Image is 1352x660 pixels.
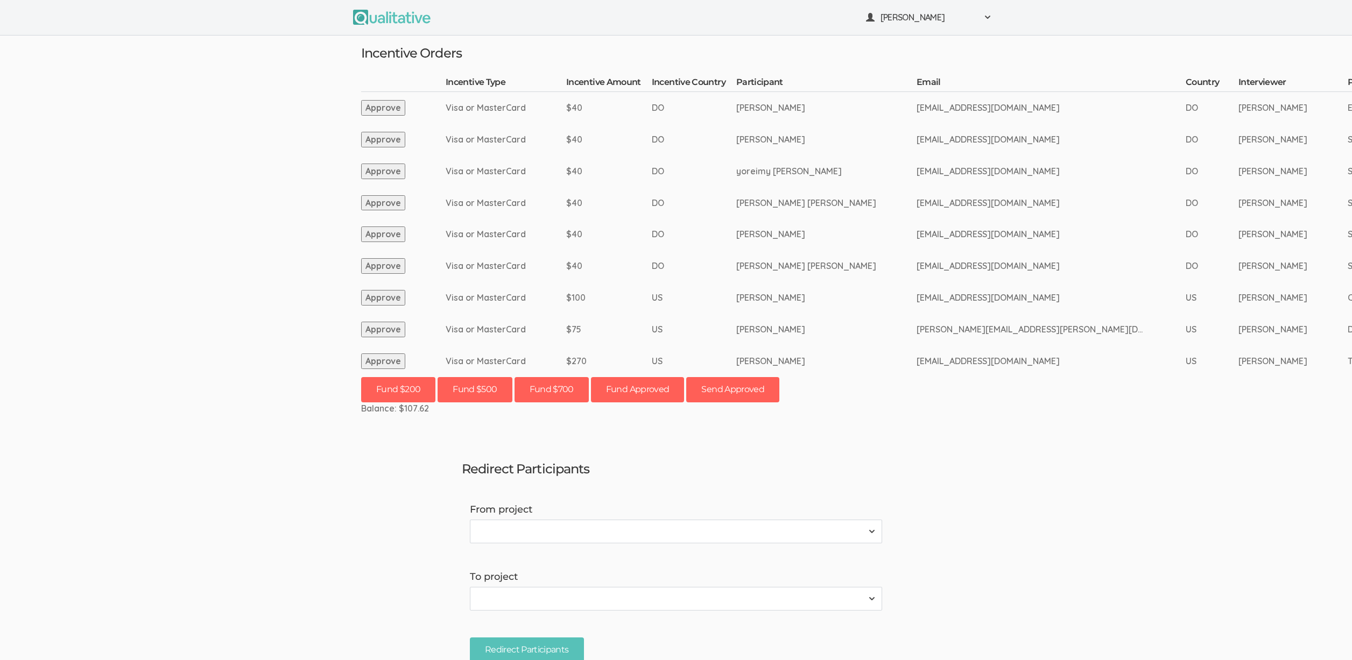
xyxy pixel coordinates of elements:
[652,218,736,250] td: DO
[1186,155,1238,187] td: DO
[361,46,991,60] h3: Incentive Orders
[1186,92,1238,124] td: DO
[881,11,977,24] span: [PERSON_NAME]
[566,187,652,219] td: $40
[1186,314,1238,345] td: US
[859,5,999,30] button: [PERSON_NAME]
[470,503,882,517] label: From project
[917,92,1186,124] td: [EMAIL_ADDRESS][DOMAIN_NAME]
[1238,218,1348,250] td: [PERSON_NAME]
[652,76,736,91] th: Incentive Country
[652,155,736,187] td: DO
[361,132,405,147] button: Approve
[736,76,917,91] th: Participant
[361,290,405,306] button: Approve
[1238,314,1348,345] td: [PERSON_NAME]
[736,250,917,282] td: [PERSON_NAME] [PERSON_NAME]
[652,345,736,377] td: US
[1238,282,1348,314] td: [PERSON_NAME]
[446,250,566,282] td: Visa or MasterCard
[566,314,652,345] td: $75
[446,155,566,187] td: Visa or MasterCard
[438,377,512,402] button: Fund $500
[515,377,589,402] button: Fund $700
[917,345,1186,377] td: [EMAIL_ADDRESS][DOMAIN_NAME]
[470,570,882,584] label: To project
[1238,345,1348,377] td: [PERSON_NAME]
[1186,345,1238,377] td: US
[652,250,736,282] td: DO
[566,124,652,155] td: $40
[566,92,652,124] td: $40
[917,282,1186,314] td: [EMAIL_ADDRESS][DOMAIN_NAME]
[446,345,566,377] td: Visa or MasterCard
[1238,187,1348,219] td: [PERSON_NAME]
[917,314,1186,345] td: [PERSON_NAME][EMAIL_ADDRESS][PERSON_NAME][DOMAIN_NAME]
[446,282,566,314] td: Visa or MasterCard
[652,92,736,124] td: DO
[1238,250,1348,282] td: [PERSON_NAME]
[1186,282,1238,314] td: US
[361,226,405,242] button: Approve
[1298,608,1352,660] iframe: Chat Widget
[361,353,405,369] button: Approve
[736,92,917,124] td: [PERSON_NAME]
[446,76,566,91] th: Incentive Type
[1186,218,1238,250] td: DO
[446,187,566,219] td: Visa or MasterCard
[736,314,917,345] td: [PERSON_NAME]
[566,250,652,282] td: $40
[736,218,917,250] td: [PERSON_NAME]
[566,282,652,314] td: $100
[353,10,431,25] img: Qualitative
[917,187,1186,219] td: [EMAIL_ADDRESS][DOMAIN_NAME]
[446,92,566,124] td: Visa or MasterCard
[652,187,736,219] td: DO
[361,402,991,415] div: Balance: $107.62
[446,124,566,155] td: Visa or MasterCard
[361,322,405,337] button: Approve
[652,314,736,345] td: US
[736,345,917,377] td: [PERSON_NAME]
[686,377,779,402] button: Send Approved
[917,218,1186,250] td: [EMAIL_ADDRESS][DOMAIN_NAME]
[361,100,405,116] button: Approve
[652,124,736,155] td: DO
[917,155,1186,187] td: [EMAIL_ADDRESS][DOMAIN_NAME]
[361,164,405,179] button: Approve
[652,282,736,314] td: US
[591,377,685,402] button: Fund Approved
[566,218,652,250] td: $40
[917,250,1186,282] td: [EMAIL_ADDRESS][DOMAIN_NAME]
[361,377,435,402] button: Fund $200
[736,187,917,219] td: [PERSON_NAME] [PERSON_NAME]
[1238,76,1348,91] th: Interviewer
[462,462,890,476] h3: Redirect Participants
[1186,250,1238,282] td: DO
[566,155,652,187] td: $40
[1186,76,1238,91] th: Country
[736,282,917,314] td: [PERSON_NAME]
[1238,124,1348,155] td: [PERSON_NAME]
[1186,187,1238,219] td: DO
[566,76,652,91] th: Incentive Amount
[736,124,917,155] td: [PERSON_NAME]
[361,258,405,274] button: Approve
[361,195,405,211] button: Approve
[917,76,1186,91] th: Email
[1186,124,1238,155] td: DO
[736,155,917,187] td: yoreimy [PERSON_NAME]
[446,314,566,345] td: Visa or MasterCard
[1238,155,1348,187] td: [PERSON_NAME]
[446,218,566,250] td: Visa or MasterCard
[566,345,652,377] td: $270
[1238,92,1348,124] td: [PERSON_NAME]
[917,124,1186,155] td: [EMAIL_ADDRESS][DOMAIN_NAME]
